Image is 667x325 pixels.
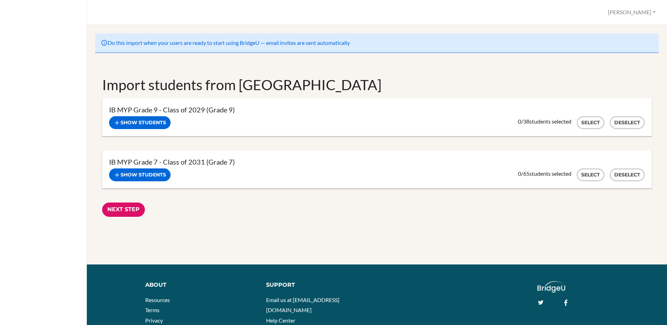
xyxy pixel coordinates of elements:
button: Select [577,168,604,181]
div: About [145,281,256,289]
h3: IB MYP Grade 9 - Class of 2029 (Grade 9) [109,105,645,114]
span: 0 [518,170,521,177]
input: Next Step [102,203,145,217]
a: Terms [145,307,159,313]
span: 65 [523,170,529,177]
button: Show students [109,168,171,181]
img: logo_white@2x-f4f0deed5e89b7ecb1c2cc34c3e3d731f90f0f143d5ea2071677605dd97b5244.png [537,281,566,293]
button: Deselect [610,168,645,181]
div: / students selected [518,118,571,125]
button: Select [577,116,604,129]
button: [PERSON_NAME] [605,6,659,19]
a: Privacy [145,317,163,324]
button: Deselect [610,116,645,129]
a: Email us at [EMAIL_ADDRESS][DOMAIN_NAME] [266,296,339,314]
button: Show students [109,116,171,129]
div: Support [266,281,371,289]
span: 0 [518,118,521,125]
h1: Import students from [GEOGRAPHIC_DATA] [102,75,652,94]
h3: IB MYP Grade 7 - Class of 2031 (Grade 7) [109,157,645,167]
span: 38 [523,118,529,125]
div: / students selected [518,170,571,177]
div: Do this import when your users are ready to start using BridgeU — email invites are sent automati... [95,33,659,53]
a: Resources [145,296,170,303]
a: Help Center [266,317,295,324]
